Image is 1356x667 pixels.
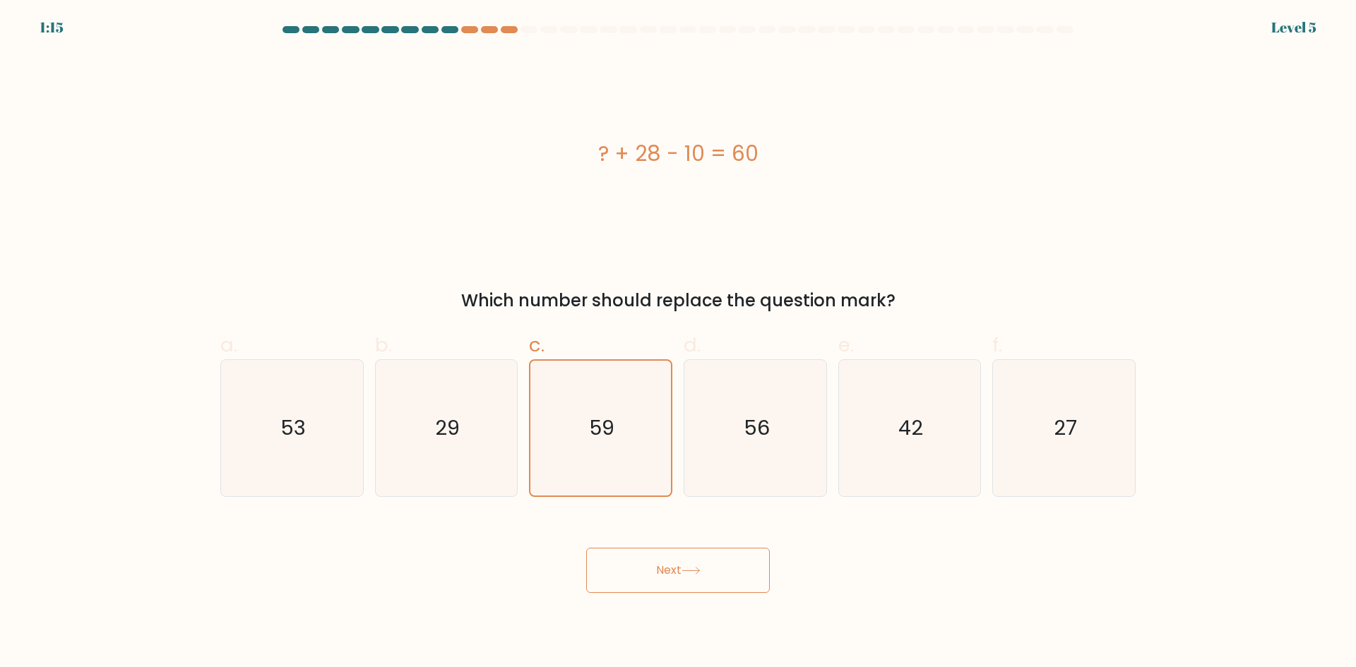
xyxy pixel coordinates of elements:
[375,331,392,359] span: b.
[1271,17,1316,38] div: Level 5
[898,414,923,442] text: 42
[744,414,770,442] text: 56
[992,331,1002,359] span: f.
[220,331,237,359] span: a.
[229,288,1127,313] div: Which number should replace the question mark?
[40,17,64,38] div: 1:15
[590,414,615,442] text: 59
[684,331,701,359] span: d.
[529,331,545,359] span: c.
[435,414,460,442] text: 29
[1054,414,1077,442] text: 27
[838,331,854,359] span: e.
[220,138,1136,169] div: ? + 28 - 10 = 60
[586,548,770,593] button: Next
[280,414,306,442] text: 53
